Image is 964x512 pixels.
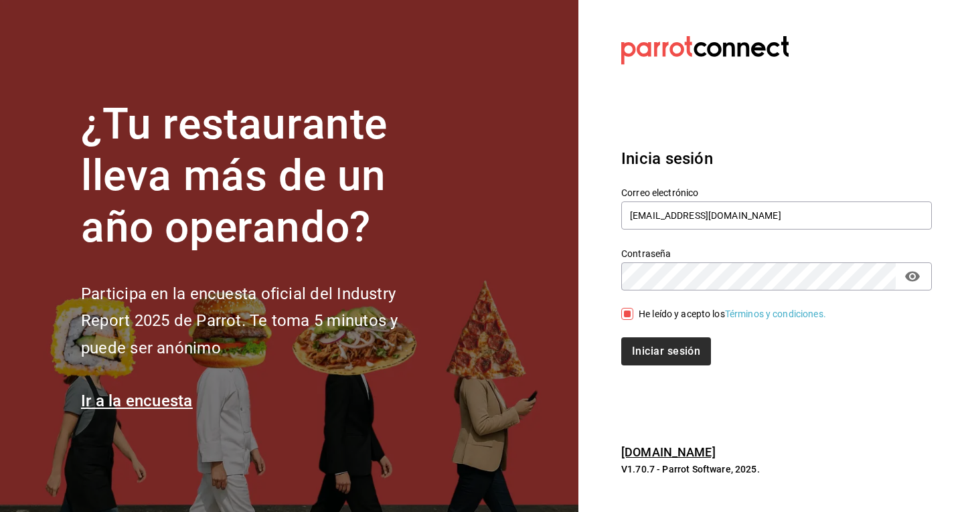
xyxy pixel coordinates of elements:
a: Ir a la encuesta [81,392,193,410]
a: Términos y condiciones. [725,309,826,319]
input: Ingresa tu correo electrónico [621,201,932,230]
h1: ¿Tu restaurante lleva más de un año operando? [81,99,443,253]
label: Correo electrónico [621,188,932,197]
button: Iniciar sesión [621,337,711,365]
a: [DOMAIN_NAME] [621,445,716,459]
p: V1.70.7 - Parrot Software, 2025. [621,462,932,476]
h3: Inicia sesión [621,147,932,171]
label: Contraseña [621,249,932,258]
div: He leído y acepto los [639,307,826,321]
h2: Participa en la encuesta oficial del Industry Report 2025 de Parrot. Te toma 5 minutos y puede se... [81,280,443,362]
button: passwordField [901,265,924,288]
